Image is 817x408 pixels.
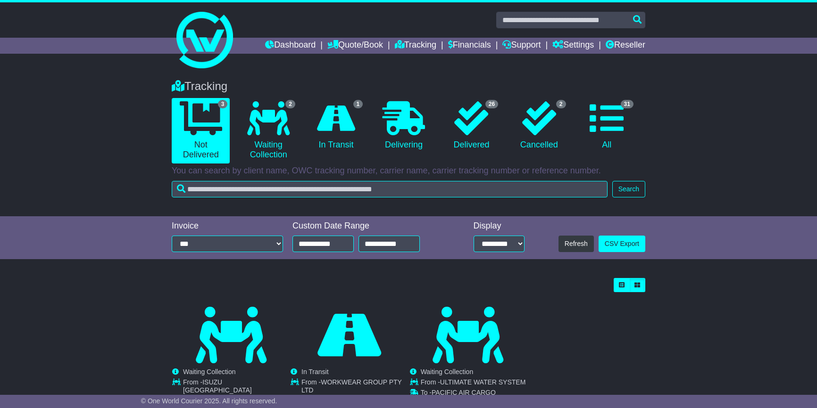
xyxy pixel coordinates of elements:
span: Waiting Collection [183,368,236,375]
a: Reseller [606,38,645,54]
div: Tracking [167,80,650,93]
span: 2 [556,100,566,108]
a: Dashboard [265,38,316,54]
a: Delivering [375,98,433,154]
span: 26 [485,100,498,108]
button: Refresh [559,236,594,252]
a: 31 All [578,98,636,154]
span: 3 [218,100,228,108]
span: 2 [285,100,295,108]
span: Waiting Collection [421,368,474,375]
button: Search [612,181,645,197]
a: 2 Cancelled [510,98,568,154]
td: To - [421,389,526,399]
a: Financials [448,38,491,54]
div: Custom Date Range [292,221,444,231]
span: ULTIMATE WATER SYSTEM [440,378,526,386]
span: In Transit [301,368,329,375]
a: 26 Delivered [442,98,500,154]
a: Tracking [395,38,436,54]
td: From - [421,378,526,389]
span: 1 [353,100,363,108]
span: 31 [621,100,634,108]
a: 3 Not Delivered [172,98,230,163]
a: 2 Waiting Collection [239,98,297,163]
td: From - [301,378,408,397]
td: From - [183,378,290,397]
span: WORKWEAR GROUP PTY LTD [301,378,402,394]
div: Invoice [172,221,283,231]
p: You can search by client name, OWC tracking number, carrier name, carrier tracking number or refe... [172,166,645,176]
a: CSV Export [599,236,645,252]
span: ISUZU [GEOGRAPHIC_DATA] [183,378,252,394]
a: Settings [552,38,594,54]
a: Quote/Book [327,38,383,54]
a: Support [502,38,541,54]
div: Display [474,221,525,231]
span: PACIFIC AIR CARGO [432,389,496,396]
span: © One World Courier 2025. All rights reserved. [141,397,277,405]
a: 1 In Transit [307,98,365,154]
